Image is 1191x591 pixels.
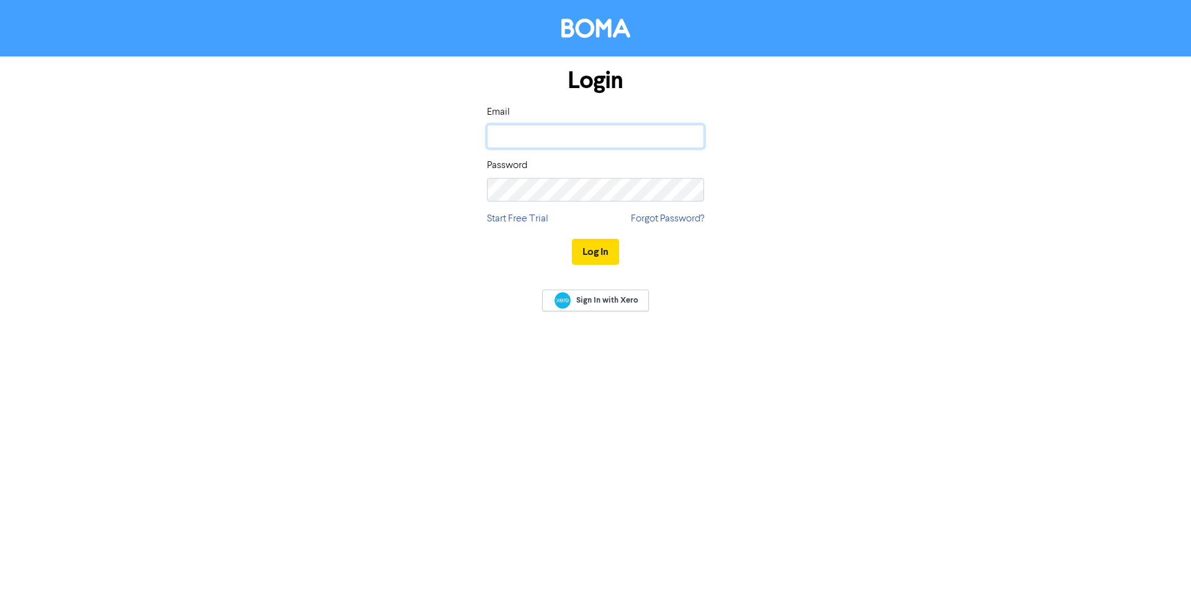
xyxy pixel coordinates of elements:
[561,19,630,38] img: BOMA Logo
[487,211,548,226] a: Start Free Trial
[1129,531,1191,591] iframe: Chat Widget
[572,239,619,265] button: Log In
[631,211,704,226] a: Forgot Password?
[555,292,571,309] img: Xero logo
[487,158,527,173] label: Password
[576,295,638,306] span: Sign In with Xero
[487,105,510,120] label: Email
[542,290,649,311] a: Sign In with Xero
[487,66,704,95] h1: Login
